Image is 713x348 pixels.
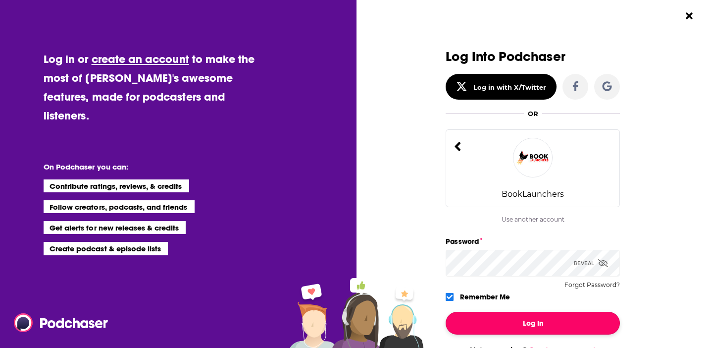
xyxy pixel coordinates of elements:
button: Forgot Password? [564,282,620,289]
div: Use another account [446,216,620,223]
li: Create podcast & episode lists [44,242,168,255]
div: OR [528,110,538,117]
img: BookLaunchers [513,138,553,177]
div: BookLaunchers [502,189,564,199]
a: Podchaser - Follow, Share and Rate Podcasts [14,313,101,332]
button: Log In [446,312,620,335]
label: Remember Me [460,290,510,303]
li: Get alerts for new releases & credits [44,221,186,234]
div: Reveal [574,250,608,277]
label: Password [446,235,620,248]
h3: Log Into Podchaser [446,50,620,64]
button: Close Button [680,6,699,25]
button: Log in with X/Twitter [446,74,557,100]
li: On Podchaser you can: [44,162,242,172]
img: Podchaser - Follow, Share and Rate Podcasts [14,313,109,332]
li: Contribute ratings, reviews, & credits [44,179,189,192]
li: Follow creators, podcasts, and friends [44,200,195,213]
div: Log in with X/Twitter [473,83,546,91]
a: create an account [92,52,189,66]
